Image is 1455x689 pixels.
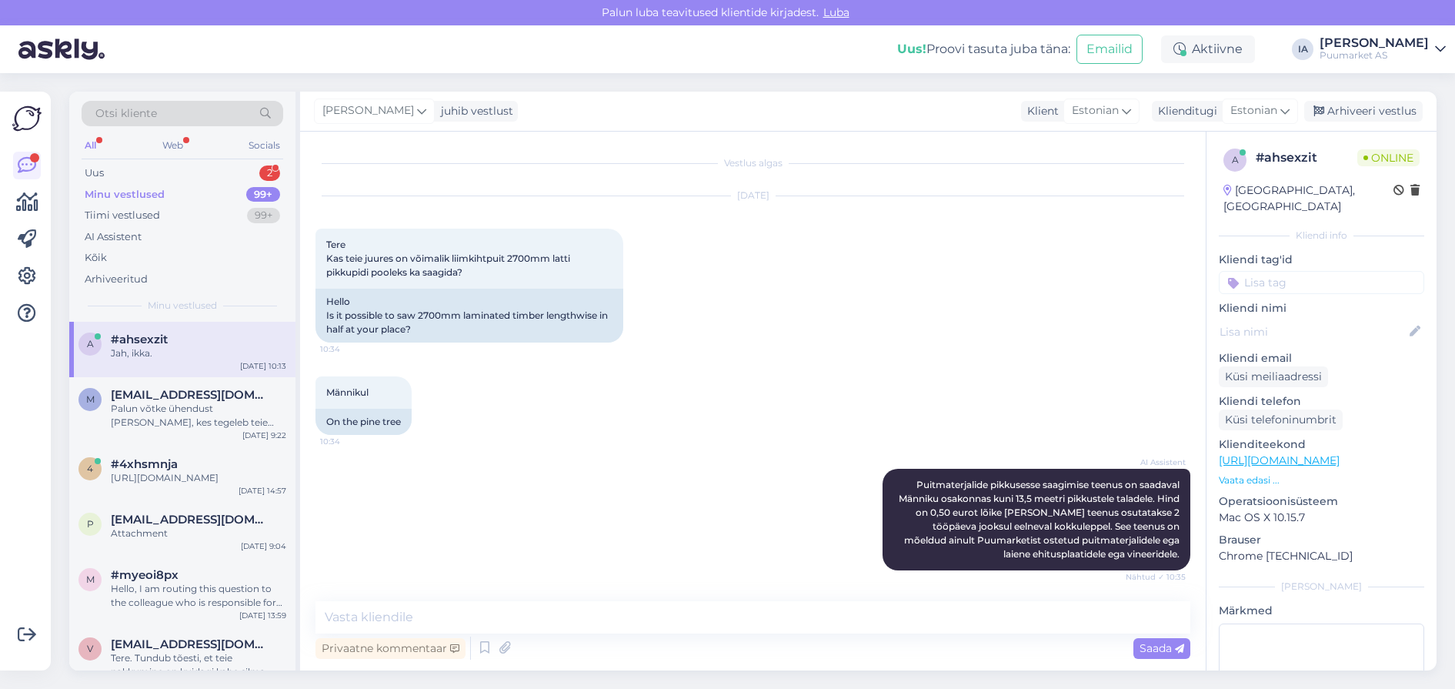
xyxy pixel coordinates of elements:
input: Lisa nimi [1220,323,1407,340]
span: Tere Kas teie juures on võimalik liimkihtpuit 2700mm latti pikkupidi pooleks ka saagida? [326,239,572,278]
span: m [86,393,95,405]
span: #ahsexzit [111,333,168,346]
div: [DATE] 13:59 [239,610,286,621]
div: Hello, I am routing this question to the colleague who is responsible for this topic. The reply m... [111,582,286,610]
div: 99+ [247,208,280,223]
span: #myeoi8px [111,568,179,582]
span: Otsi kliente [95,105,157,122]
div: Minu vestlused [85,187,165,202]
a: [PERSON_NAME]Puumarket AS [1320,37,1446,62]
div: 99+ [246,187,280,202]
div: Arhiveeritud [85,272,148,287]
div: 2 [259,166,280,181]
span: Nähtud ✓ 10:35 [1126,571,1186,583]
div: Klienditugi [1152,103,1217,119]
span: mati.tiiter77@gmail.com [111,388,271,402]
span: m [86,574,95,585]
div: Palun võtke ühendust [PERSON_NAME], kes tegeleb teie tellimusega. [PHONE_NUMBER] [EMAIL_ADDRESS][... [111,402,286,430]
span: 10:34 [320,436,378,447]
p: Kliendi nimi [1219,300,1424,316]
div: Puumarket AS [1320,49,1429,62]
span: p [87,518,94,530]
div: Küsi telefoninumbrit [1219,410,1343,430]
span: Estonian [1072,102,1119,119]
a: [URL][DOMAIN_NAME] [1219,453,1340,467]
div: [DATE] 10:13 [240,360,286,372]
div: [DATE] 9:04 [241,540,286,552]
div: On the pine tree [315,409,412,435]
img: Askly Logo [12,104,42,133]
div: Privaatne kommentaar [315,638,466,659]
p: Märkmed [1219,603,1424,619]
p: Kliendi email [1219,350,1424,366]
div: [PERSON_NAME] [1219,580,1424,594]
div: Uus [85,166,104,181]
div: Hello Is it possible to saw 2700mm laminated timber lengthwise in half at your place? [315,289,623,343]
p: Vaata edasi ... [1219,473,1424,487]
span: Minu vestlused [148,299,217,313]
span: [PERSON_NAME] [322,102,414,119]
div: Tiimi vestlused [85,208,160,223]
div: Proovi tasuta juba täna: [897,40,1070,59]
p: Mac OS X 10.15.7 [1219,510,1424,526]
span: Estonian [1230,102,1277,119]
div: AI Assistent [85,229,142,245]
span: pot6kunov@gmail.com [111,513,271,527]
p: Kliendi tag'id [1219,252,1424,268]
p: Klienditeekond [1219,436,1424,453]
span: Puitmaterjalide pikkusesse saagimise teenus on saadaval Männiku osakonnas kuni 13,5 meetri pikkus... [899,479,1182,560]
span: #4xhsmnja [111,457,178,471]
div: Vestlus algas [315,156,1190,170]
span: Online [1357,149,1420,166]
div: Klient [1021,103,1059,119]
span: AI Assistent [1128,457,1186,468]
div: [DATE] 9:22 [242,430,286,441]
input: Lisa tag [1219,271,1424,294]
div: All [82,135,99,156]
div: [PERSON_NAME] [1320,37,1429,49]
span: Männikul [326,386,369,398]
span: Luba [819,5,854,19]
div: Kliendi info [1219,229,1424,242]
div: Attachment [111,527,286,540]
p: Kliendi telefon [1219,393,1424,410]
div: # ahsexzit [1256,149,1357,167]
div: [URL][DOMAIN_NAME] [111,471,286,485]
div: [DATE] 14:57 [239,485,286,497]
span: a [87,338,94,350]
b: Uus! [897,42,926,56]
div: [GEOGRAPHIC_DATA], [GEOGRAPHIC_DATA] [1223,182,1393,215]
p: Brauser [1219,532,1424,548]
div: Jah, ikka. [111,346,286,360]
span: a [1232,154,1239,166]
span: 10:34 [320,343,378,355]
div: Kõik [85,250,107,266]
div: Socials [245,135,283,156]
div: Arhiveeri vestlus [1304,101,1423,122]
p: Operatsioonisüsteem [1219,493,1424,510]
div: IA [1292,38,1313,60]
div: Web [159,135,186,156]
div: [DATE] [315,189,1190,202]
div: Küsi meiliaadressi [1219,366,1328,387]
span: 4 [87,463,93,474]
button: Emailid [1076,35,1143,64]
span: Saada [1140,641,1184,655]
div: Tere. Tundub tõesti, et teie pakkumine on kuidagi kahe silma vahele jäänud. [PERSON_NAME] kohe os... [111,651,286,679]
p: Chrome [TECHNICAL_ID] [1219,548,1424,564]
div: Aktiivne [1161,35,1255,63]
div: juhib vestlust [435,103,513,119]
span: viktor63.08@inbox.ru [111,637,271,651]
span: v [87,643,93,654]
